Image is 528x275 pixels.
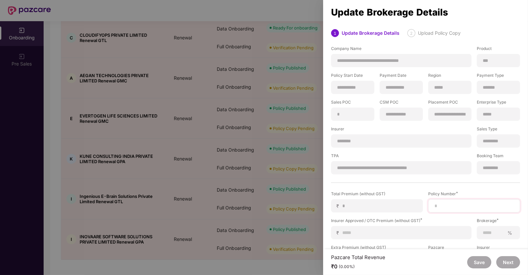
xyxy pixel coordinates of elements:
[477,218,520,223] div: Brokerage
[467,256,491,268] button: Save
[477,245,520,253] label: Insurer
[331,245,423,253] label: Extra Premium (without GST)
[428,245,471,253] label: Pazcare
[331,126,471,134] label: Insurer
[428,99,471,108] label: Placement POC
[331,9,520,16] div: Update Brokerage Details
[339,264,355,269] div: (0.00%)
[418,29,461,37] div: Upload Policy Copy
[410,31,413,36] span: 2
[331,218,471,223] div: Insurer Approved / OTC Premium (without GST)
[331,153,471,161] label: TPA
[336,203,342,209] span: ₹
[342,29,399,37] div: Update Brokerage Details
[331,263,385,270] div: ₹0
[477,46,520,54] label: Product
[334,31,336,36] span: 1
[380,99,423,108] label: CSM POC
[331,99,374,108] label: Sales POC
[331,72,374,81] label: Policy Start Date
[428,72,471,81] label: Region
[496,256,520,268] button: Next
[477,153,520,161] label: Booking Team
[336,230,342,236] span: ₹
[477,99,520,108] label: Enterprise Type
[428,191,520,197] div: Policy Number
[380,72,423,81] label: Payment Date
[477,126,520,134] label: Sales Type
[331,254,385,260] div: Pazcare Total Revenue
[505,230,515,236] span: %
[477,72,520,81] label: Payment Type
[331,46,471,54] label: Company Name
[331,191,423,199] label: Total Premium (without GST)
